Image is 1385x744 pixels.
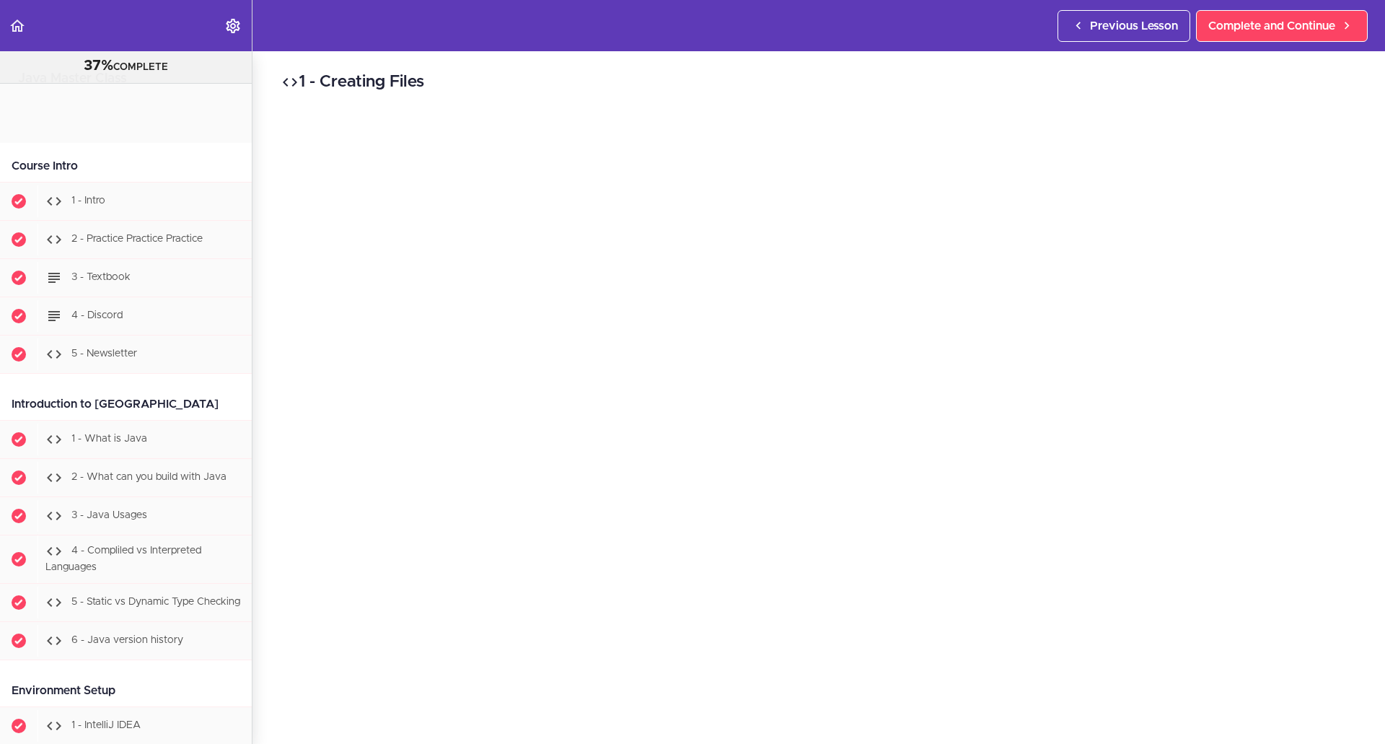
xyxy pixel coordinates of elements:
[71,635,183,645] span: 6 - Java version history
[71,272,131,282] span: 3 - Textbook
[45,546,201,572] span: 4 - Compliled vs Interpreted Languages
[71,310,123,320] span: 4 - Discord
[1058,10,1190,42] a: Previous Lesson
[18,57,234,76] div: COMPLETE
[281,70,1356,95] h2: 1 - Creating Files
[71,196,105,206] span: 1 - Intro
[84,58,113,73] span: 37%
[224,17,242,35] svg: Settings Menu
[71,349,137,359] span: 5 - Newsletter
[1208,17,1335,35] span: Complete and Continue
[71,434,147,444] span: 1 - What is Java
[1090,17,1178,35] span: Previous Lesson
[71,597,240,607] span: 5 - Static vs Dynamic Type Checking
[71,472,227,482] span: 2 - What can you build with Java
[71,234,203,244] span: 2 - Practice Practice Practice
[1196,10,1368,42] a: Complete and Continue
[9,17,26,35] svg: Back to course curriculum
[71,720,141,730] span: 1 - IntelliJ IDEA
[71,510,147,520] span: 3 - Java Usages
